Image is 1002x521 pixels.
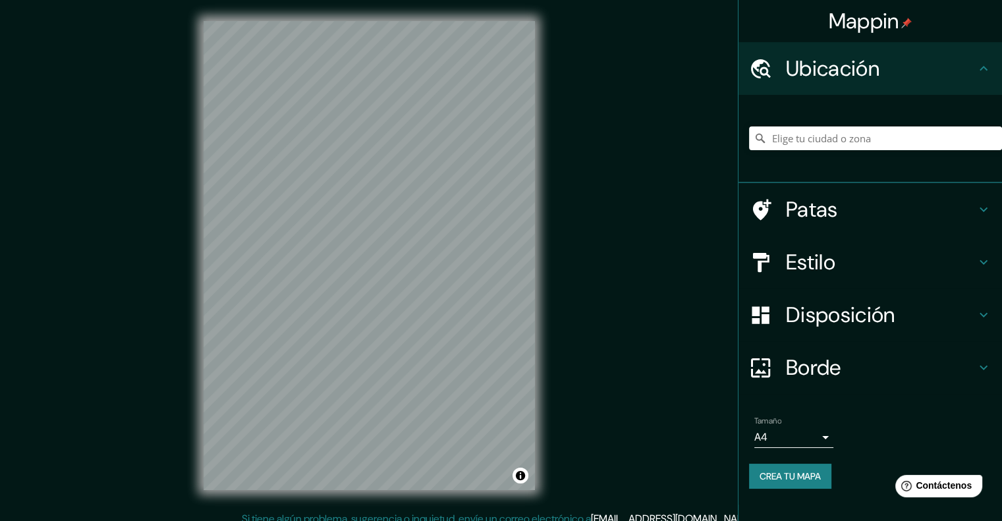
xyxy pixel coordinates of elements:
[749,464,831,489] button: Crea tu mapa
[760,470,821,482] font: Crea tu mapa
[738,236,1002,288] div: Estilo
[786,248,835,276] font: Estilo
[738,288,1002,341] div: Disposición
[754,430,767,444] font: A4
[786,196,838,223] font: Patas
[786,354,841,381] font: Borde
[829,7,899,35] font: Mappin
[738,42,1002,95] div: Ubicación
[786,301,895,329] font: Disposición
[749,126,1002,150] input: Elige tu ciudad o zona
[786,55,879,82] font: Ubicación
[513,468,528,483] button: Activar o desactivar atribución
[754,427,833,448] div: A4
[204,21,535,490] canvas: Mapa
[885,470,988,507] iframe: Lanzador de widgets de ayuda
[901,18,912,28] img: pin-icon.png
[738,341,1002,394] div: Borde
[738,183,1002,236] div: Patas
[754,416,781,426] font: Tamaño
